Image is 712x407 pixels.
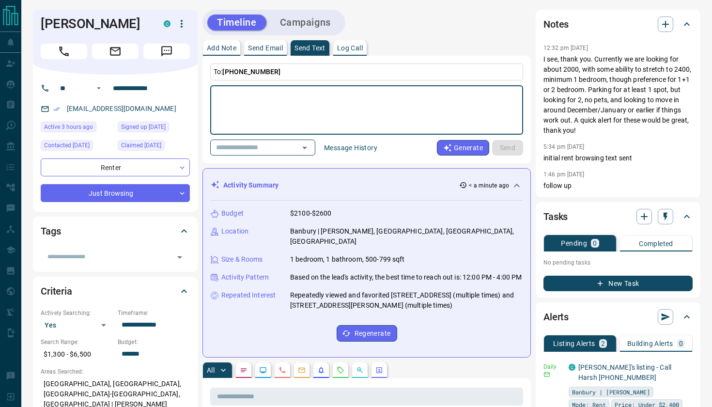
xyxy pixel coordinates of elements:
[41,16,149,31] h1: [PERSON_NAME]
[207,15,266,31] button: Timeline
[118,309,190,317] p: Timeframe:
[375,366,383,374] svg: Agent Actions
[221,226,248,236] p: Location
[221,290,276,300] p: Repeated Interest
[337,366,344,374] svg: Requests
[337,45,363,51] p: Log Call
[41,317,113,333] div: Yes
[41,219,190,243] div: Tags
[679,340,683,347] p: 0
[207,45,236,51] p: Add Note
[290,226,523,247] p: Banbury | [PERSON_NAME], [GEOGRAPHIC_DATA], [GEOGRAPHIC_DATA], [GEOGRAPHIC_DATA]
[221,254,263,265] p: Size & Rooms
[290,272,522,282] p: Based on the lead's activity, the best time to reach out is: 12:00 PM - 4:00 PM
[118,140,190,154] div: Mon Aug 11 2025
[41,309,113,317] p: Actively Searching:
[601,340,605,347] p: 2
[270,15,341,31] button: Campaigns
[41,367,190,376] p: Areas Searched:
[41,338,113,346] p: Search Range:
[317,366,325,374] svg: Listing Alerts
[279,366,286,374] svg: Calls
[543,276,693,291] button: New Task
[121,122,166,132] span: Signed up [DATE]
[222,68,280,76] span: [PHONE_NUMBER]
[121,141,161,150] span: Claimed [DATE]
[469,181,509,190] p: < a minute ago
[143,44,190,59] span: Message
[67,105,176,112] a: [EMAIL_ADDRESS][DOMAIN_NAME]
[44,122,93,132] span: Active 3 hours ago
[223,180,279,190] p: Activity Summary
[248,45,283,51] p: Send Email
[543,309,569,325] h2: Alerts
[543,362,563,371] p: Daily
[41,44,87,59] span: Call
[543,153,693,163] p: initial rent browsing text sent
[543,143,585,150] p: 5:34 pm [DATE]
[543,45,588,51] p: 12:32 pm [DATE]
[92,44,139,59] span: Email
[211,176,523,194] div: Activity Summary< a minute ago
[221,208,244,219] p: Budget
[210,63,523,80] p: To:
[93,82,105,94] button: Open
[118,338,190,346] p: Budget:
[543,16,569,32] h2: Notes
[543,205,693,228] div: Tasks
[543,54,693,136] p: I see, thank you. Currently we are looking for about 2000, with some ability to stretch to 2400, ...
[543,181,693,191] p: follow up
[543,209,568,224] h2: Tasks
[337,325,397,342] button: Regenerate
[41,223,61,239] h2: Tags
[561,240,587,247] p: Pending
[543,171,585,178] p: 1:46 pm [DATE]
[41,283,72,299] h2: Criteria
[593,240,597,247] p: 0
[41,122,113,135] div: Mon Oct 13 2025
[118,122,190,135] div: Mon Aug 11 2025
[290,290,523,311] p: Repeatedly viewed and favorited [STREET_ADDRESS] (multiple times) and [STREET_ADDRESS][PERSON_NAM...
[627,340,673,347] p: Building Alerts
[543,371,550,378] svg: Email
[240,366,248,374] svg: Notes
[543,305,693,329] div: Alerts
[221,272,269,282] p: Activity Pattern
[318,140,383,156] button: Message History
[173,250,186,264] button: Open
[294,45,325,51] p: Send Text
[207,367,215,374] p: All
[41,280,190,303] div: Criteria
[164,20,170,27] div: condos.ca
[543,13,693,36] div: Notes
[290,208,331,219] p: $2100-$2600
[437,140,489,156] button: Generate
[569,364,575,371] div: condos.ca
[572,387,650,397] span: Banbury | [PERSON_NAME]
[578,363,671,381] a: [PERSON_NAME]'s listing - Call Harsh [PHONE_NUMBER]
[41,158,190,176] div: Renter
[41,184,190,202] div: Just Browsing
[639,240,673,247] p: Completed
[41,140,113,154] div: Sun Aug 17 2025
[41,346,113,362] p: $1,300 - $6,500
[356,366,364,374] svg: Opportunities
[259,366,267,374] svg: Lead Browsing Activity
[298,366,306,374] svg: Emails
[44,141,90,150] span: Contacted [DATE]
[53,106,60,112] svg: Email Verified
[553,340,595,347] p: Listing Alerts
[298,141,311,155] button: Open
[543,255,693,270] p: No pending tasks
[290,254,405,265] p: 1 bedroom, 1 bathroom, 500-799 sqft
